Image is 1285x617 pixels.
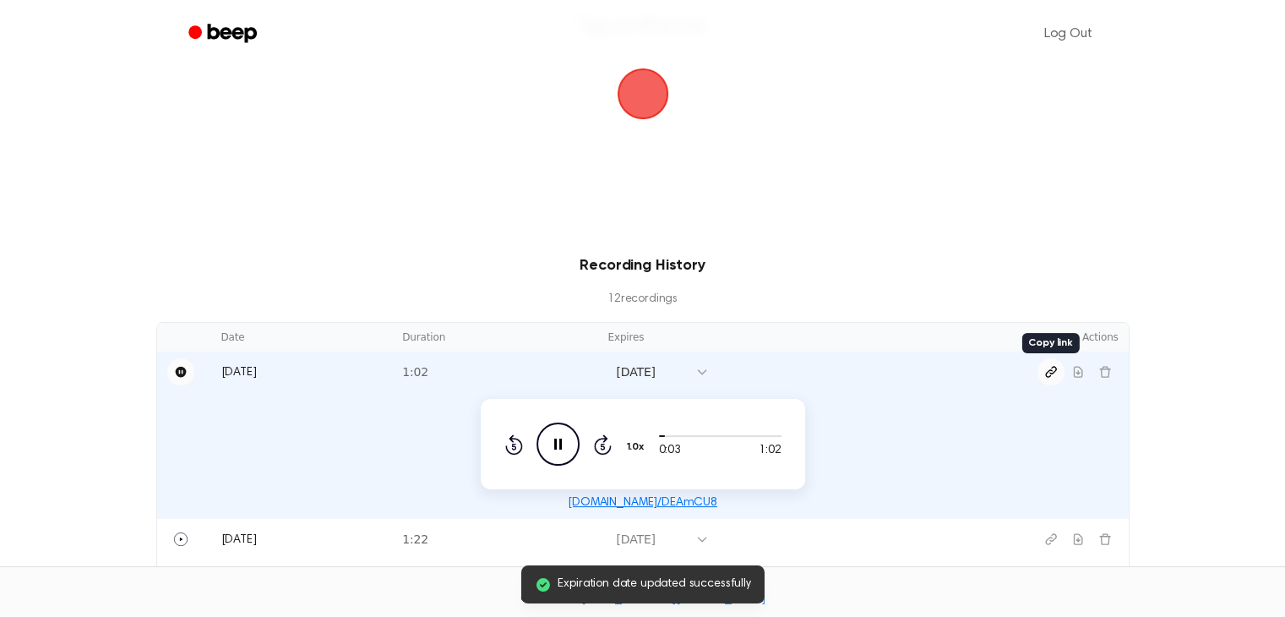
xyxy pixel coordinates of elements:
[183,291,1103,308] p: 12 recording s
[994,323,1129,352] th: Actions
[616,531,687,549] div: [DATE]
[221,534,257,546] span: [DATE]
[211,323,393,352] th: Date
[568,497,717,509] a: [DOMAIN_NAME]/DEAmCU8
[1064,526,1092,553] button: Download recording
[392,352,597,392] td: 1:02
[1037,526,1064,553] button: Copy link
[392,519,597,560] td: 1:22
[177,18,272,51] a: Beep
[1064,358,1092,385] button: Download recording
[659,442,681,460] span: 0:03
[221,367,257,379] span: [DATE]
[1092,526,1119,553] button: Delete recording
[392,323,597,352] th: Duration
[625,433,651,461] button: 1.0x
[392,560,597,600] td: 1:20
[616,363,687,381] div: [DATE]
[167,358,194,385] button: Pause
[581,593,765,605] a: [EMAIL_ADDRESS][DOMAIN_NAME]
[558,576,750,593] span: Expiration date updated successfully
[1092,358,1119,385] button: Delete recording
[183,254,1103,277] h3: Recording History
[1027,14,1109,54] a: Log Out
[10,592,1275,608] span: Contact us
[618,68,668,119] img: Beep Logo
[759,442,781,460] span: 1:02
[597,323,993,352] th: Expires
[167,526,194,553] button: Play
[1037,358,1064,385] button: Copy link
